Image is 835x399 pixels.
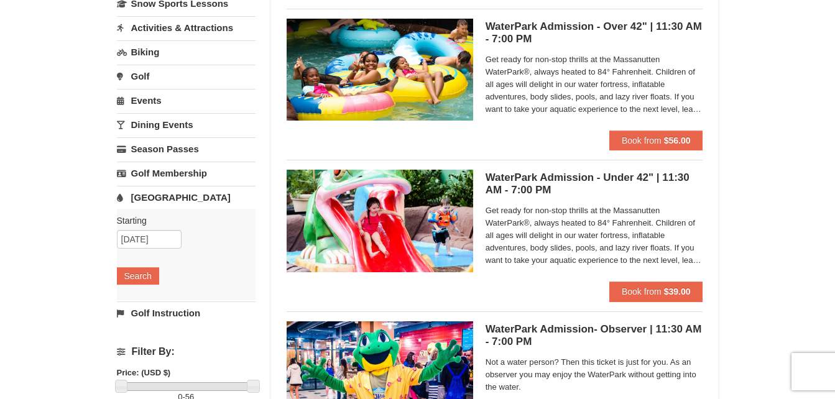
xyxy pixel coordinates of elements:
[486,21,703,45] h5: WaterPark Admission - Over 42" | 11:30 AM - 7:00 PM
[117,186,256,209] a: [GEOGRAPHIC_DATA]
[486,356,703,393] span: Not a water person? Then this ticket is just for you. As an observer you may enjoy the WaterPark ...
[609,131,703,150] button: Book from $56.00
[622,287,662,296] span: Book from
[117,267,159,285] button: Search
[287,170,473,272] img: 6619917-1570-0b90b492.jpg
[117,113,256,136] a: Dining Events
[117,16,256,39] a: Activities & Attractions
[117,368,171,377] strong: Price: (USD $)
[622,135,662,145] span: Book from
[117,65,256,88] a: Golf
[664,135,691,145] strong: $56.00
[117,346,256,357] h4: Filter By:
[117,162,256,185] a: Golf Membership
[117,214,246,227] label: Starting
[486,172,703,196] h5: WaterPark Admission - Under 42" | 11:30 AM - 7:00 PM
[117,40,256,63] a: Biking
[117,137,256,160] a: Season Passes
[287,19,473,121] img: 6619917-1560-394ba125.jpg
[609,282,703,301] button: Book from $39.00
[117,301,256,324] a: Golf Instruction
[664,287,691,296] strong: $39.00
[486,53,703,116] span: Get ready for non-stop thrills at the Massanutten WaterPark®, always heated to 84° Fahrenheit. Ch...
[486,204,703,267] span: Get ready for non-stop thrills at the Massanutten WaterPark®, always heated to 84° Fahrenheit. Ch...
[117,89,256,112] a: Events
[486,323,703,348] h5: WaterPark Admission- Observer | 11:30 AM - 7:00 PM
